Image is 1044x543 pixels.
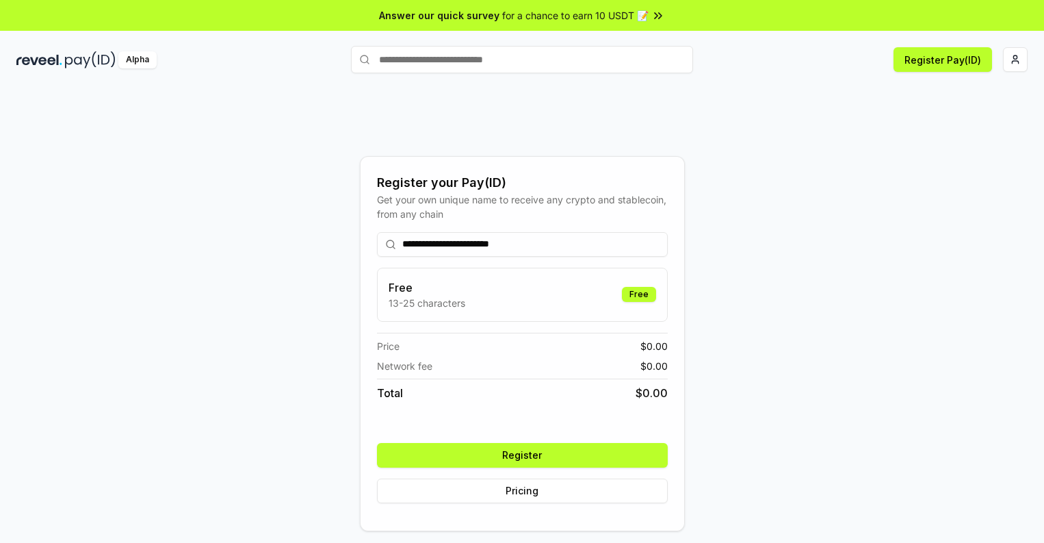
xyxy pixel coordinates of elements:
[893,47,992,72] button: Register Pay(ID)
[16,51,62,68] img: reveel_dark
[636,385,668,401] span: $ 0.00
[377,192,668,221] div: Get your own unique name to receive any crypto and stablecoin, from any chain
[640,359,668,373] span: $ 0.00
[622,287,656,302] div: Free
[389,279,465,296] h3: Free
[377,339,400,353] span: Price
[377,385,403,401] span: Total
[377,479,668,503] button: Pricing
[502,8,649,23] span: for a chance to earn 10 USDT 📝
[377,443,668,468] button: Register
[377,173,668,192] div: Register your Pay(ID)
[377,359,432,373] span: Network fee
[65,51,116,68] img: pay_id
[640,339,668,353] span: $ 0.00
[389,296,465,310] p: 13-25 characters
[118,51,157,68] div: Alpha
[379,8,499,23] span: Answer our quick survey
